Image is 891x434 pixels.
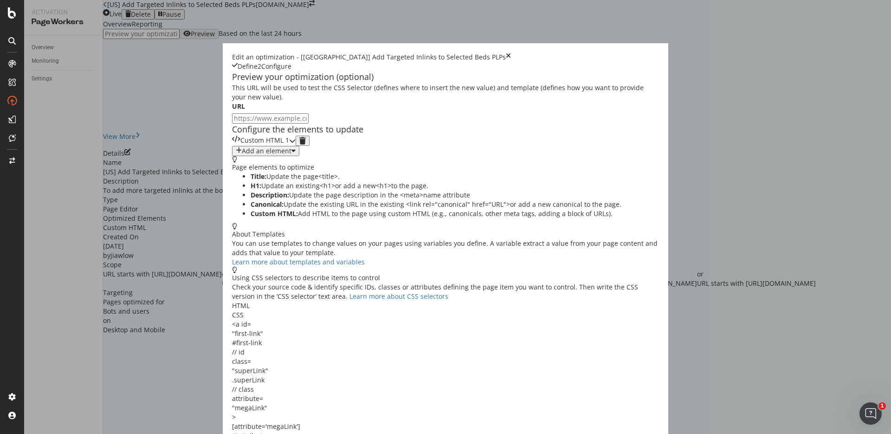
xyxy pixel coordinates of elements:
[232,301,659,310] div: HTML
[251,181,261,190] strong: H1:
[376,181,391,190] span: <h1>
[251,209,298,218] strong: Custom HTML:
[232,283,659,301] div: Check your source code & identify specific IDs, classes or attributes defining the page item you ...
[318,172,338,181] span: <title>
[232,71,659,83] div: Preview your optimization (optional)
[320,181,335,190] span: <h1>
[232,357,659,375] div: class=
[232,113,309,124] input: https://www.example.com
[232,102,245,111] label: URL
[251,172,266,181] strong: Title:
[232,329,659,338] div: "first-link"
[251,209,659,218] li: Add HTML to the page using custom HTML (e.g., canonicals, other meta tags, adding a block of URLs).
[232,366,659,375] div: "superLink"
[232,422,659,431] div: [attribute='megaLink']
[238,62,258,71] div: Define
[232,273,659,283] div: Using CSS selectors to describe items to control
[406,200,510,209] span: <link rel="canonical" href="URL">
[251,200,659,209] li: Update the existing URL in the existing or add a new canonical to the page.
[258,62,261,71] div: 2
[251,172,659,181] li: Update the page .
[251,191,289,199] strong: Description:
[232,163,659,172] div: Page elements to optimize
[232,403,659,413] div: "megaLink"
[251,191,659,200] li: Update the page description in the name attribute
[240,136,289,146] div: Custom HTML 1
[232,239,659,257] div: You can use templates to change values on your pages using variables you define. A variable extra...
[242,147,291,155] div: Add an element
[261,62,291,71] div: Configure
[400,191,423,199] span: <meta>
[878,402,886,410] span: 1
[232,375,659,394] div: // class
[232,53,506,62] div: Edit an optimization - [[GEOGRAPHIC_DATA]] Add Targeted Inlinks to Selected Beds PLPs
[232,310,659,320] div: CSS
[232,338,659,357] div: // id
[251,200,284,209] strong: Canonical:
[232,338,659,348] div: #first-link
[251,181,659,191] li: Update an existing or add a new to the page.
[232,375,659,385] div: .superLink
[232,320,659,338] div: <a id=
[232,83,659,102] div: This URL will be used to test the CSS Selector (defines where to insert the new value) and templa...
[232,124,659,136] div: Configure the elements to update
[232,146,299,156] button: Add an element
[232,394,659,422] div: attribute= >
[349,292,448,301] a: Learn more about CSS selectors
[232,257,365,266] a: Learn more about templates and variables
[232,230,659,239] div: About Templates
[859,402,882,425] iframe: Intercom live chat
[506,53,511,62] div: times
